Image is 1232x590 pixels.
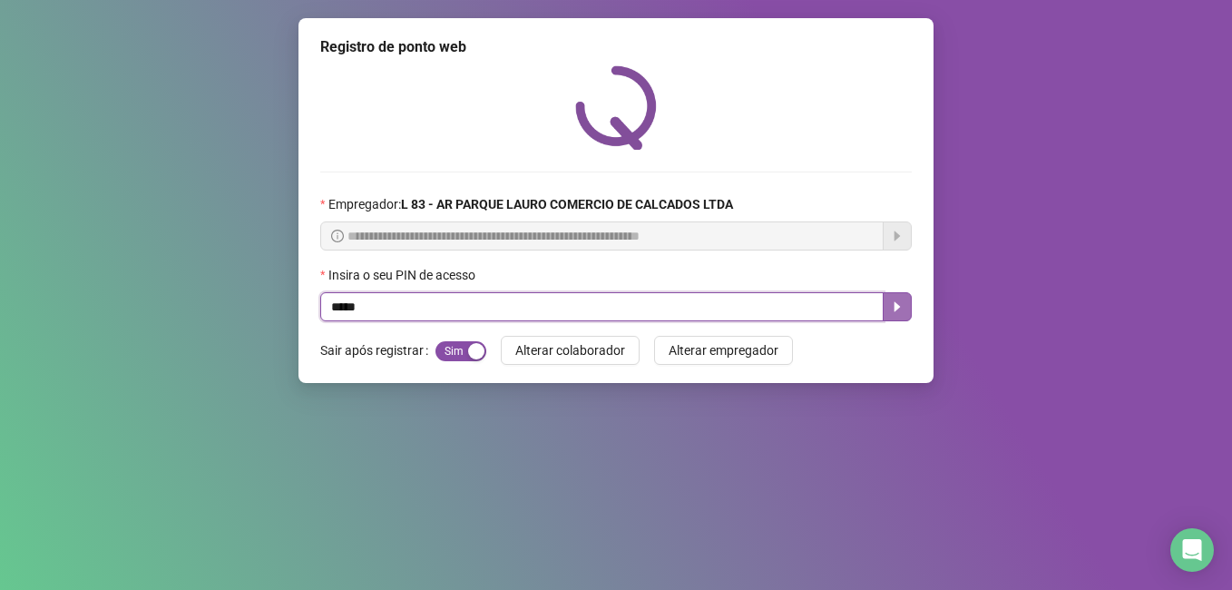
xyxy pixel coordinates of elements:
[1170,528,1214,572] div: Open Intercom Messenger
[890,300,904,314] span: caret-right
[320,36,912,58] div: Registro de ponto web
[320,336,435,365] label: Sair após registrar
[669,340,778,360] span: Alterar empregador
[320,265,487,285] label: Insira o seu PIN de acesso
[654,336,793,365] button: Alterar empregador
[328,194,733,214] span: Empregador :
[501,336,640,365] button: Alterar colaborador
[331,230,344,242] span: info-circle
[515,340,625,360] span: Alterar colaborador
[401,197,733,211] strong: L 83 - AR PARQUE LAURO COMERCIO DE CALCADOS LTDA
[575,65,657,150] img: QRPoint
